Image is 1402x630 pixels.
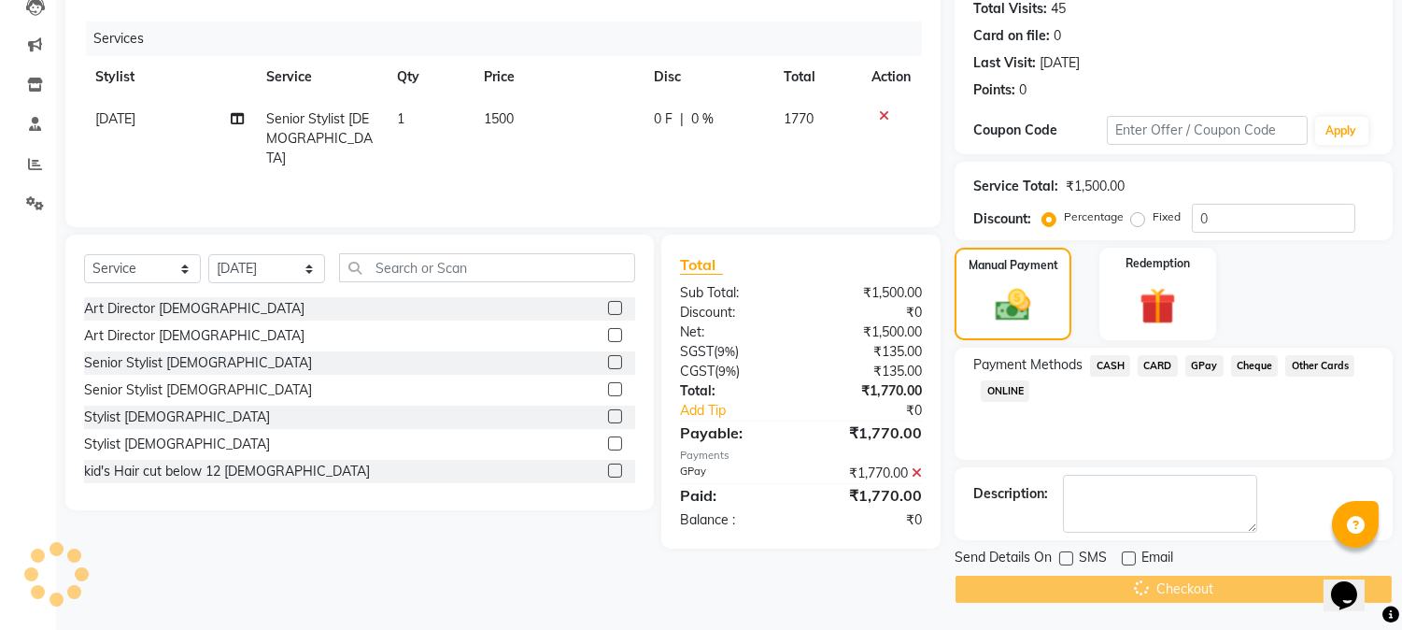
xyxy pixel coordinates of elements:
span: 1500 [484,110,514,127]
th: Action [860,56,922,98]
th: Price [473,56,643,98]
div: 0 [1019,80,1027,100]
div: Last Visit: [973,53,1036,73]
label: Manual Payment [969,257,1058,274]
div: ₹135.00 [801,342,937,362]
div: Senior Stylist [DEMOGRAPHIC_DATA] [84,353,312,373]
span: CARD [1138,355,1178,377]
div: ₹1,500.00 [1066,177,1125,196]
div: GPay [666,464,801,483]
div: Art Director [DEMOGRAPHIC_DATA] [84,326,304,346]
div: Stylist [DEMOGRAPHIC_DATA] [84,435,270,454]
div: ( ) [666,342,801,362]
div: Balance : [666,510,801,530]
div: Discount: [666,303,801,322]
div: Service Total: [973,177,1058,196]
div: ( ) [666,362,801,381]
span: 1 [397,110,404,127]
span: 0 F [654,109,673,129]
th: Total [772,56,861,98]
th: Disc [643,56,772,98]
th: Service [255,56,386,98]
div: ₹0 [824,401,937,421]
input: Search or Scan [339,253,635,282]
th: Stylist [84,56,255,98]
iframe: chat widget [1324,555,1383,611]
span: [DATE] [95,110,135,127]
div: Card on file: [973,26,1050,46]
span: Payment Methods [973,355,1083,375]
div: ₹0 [801,303,937,322]
div: Description: [973,484,1048,504]
span: 9% [717,344,735,359]
span: CASH [1090,355,1130,377]
label: Fixed [1153,208,1181,225]
div: Coupon Code [973,121,1107,140]
a: Add Tip [666,401,824,421]
span: SMS [1079,548,1107,571]
div: ₹1,770.00 [801,484,937,507]
span: SGST [680,343,714,360]
span: Cheque [1231,355,1279,377]
label: Redemption [1126,255,1190,272]
div: ₹135.00 [801,362,937,381]
div: Art Director [DEMOGRAPHIC_DATA] [84,299,304,319]
button: Apply [1315,117,1368,145]
div: Net: [666,322,801,342]
div: Total: [666,381,801,401]
div: ₹1,770.00 [801,422,937,444]
div: Stylist [DEMOGRAPHIC_DATA] [84,408,270,427]
div: ₹1,770.00 [801,464,937,483]
div: kid's Hair cut below 12 [DEMOGRAPHIC_DATA] [84,462,370,481]
span: Senior Stylist [DEMOGRAPHIC_DATA] [266,110,373,166]
div: [DATE] [1040,53,1080,73]
div: ₹1,500.00 [801,322,937,342]
div: Payments [680,448,922,464]
div: ₹1,500.00 [801,283,937,303]
div: Points: [973,80,1015,100]
th: Qty [386,56,473,98]
img: _cash.svg [984,285,1041,325]
span: Send Details On [955,548,1052,571]
span: GPay [1185,355,1224,377]
div: ₹0 [801,510,937,530]
div: Senior Stylist [DEMOGRAPHIC_DATA] [84,380,312,400]
div: Services [86,21,936,56]
input: Enter Offer / Coupon Code [1107,116,1307,145]
span: Total [680,255,723,275]
img: _gift.svg [1128,283,1187,329]
span: 0 % [691,109,714,129]
div: Sub Total: [666,283,801,303]
span: Email [1141,548,1173,571]
span: 1770 [784,110,814,127]
span: 9% [718,364,736,379]
div: 0 [1054,26,1061,46]
div: Paid: [666,484,801,507]
label: Percentage [1064,208,1124,225]
div: Payable: [666,422,801,444]
span: ONLINE [981,380,1029,402]
span: | [680,109,684,129]
div: ₹1,770.00 [801,381,937,401]
div: Discount: [973,209,1031,229]
span: Other Cards [1285,355,1354,377]
span: CGST [680,363,715,379]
